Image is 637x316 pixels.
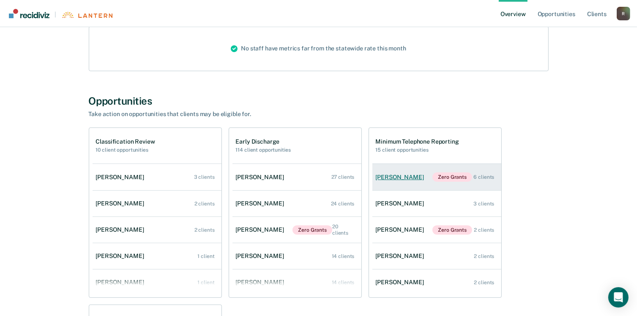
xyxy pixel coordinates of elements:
[331,174,355,180] div: 27 clients
[61,12,112,18] img: Lantern
[332,280,355,286] div: 14 clients
[197,253,214,259] div: 1 client
[96,138,155,145] h1: Classification Review
[197,280,214,286] div: 1 client
[96,200,148,207] div: [PERSON_NAME]
[93,191,221,216] a: [PERSON_NAME] 2 clients
[332,224,354,236] div: 20 clients
[93,244,221,268] a: [PERSON_NAME] 1 client
[232,270,361,294] a: [PERSON_NAME] 14 clients
[96,174,148,181] div: [PERSON_NAME]
[236,226,287,233] div: [PERSON_NAME]
[236,252,287,260] div: [PERSON_NAME]
[376,138,459,145] h1: Minimum Telephone Reporting
[96,147,155,153] h2: 10 client opportunities
[236,174,287,181] div: [PERSON_NAME]
[232,215,361,244] a: [PERSON_NAME]Zero Grants 20 clients
[376,147,459,153] h2: 15 client opportunities
[474,201,495,207] div: 3 clients
[331,201,355,207] div: 24 clients
[372,270,501,294] a: [PERSON_NAME] 2 clients
[232,191,361,216] a: [PERSON_NAME] 24 clients
[376,200,427,207] div: [PERSON_NAME]
[232,244,361,268] a: [PERSON_NAME] 14 clients
[372,244,501,268] a: [PERSON_NAME] 2 clients
[89,111,385,118] div: Take action on opportunities that clients may be eligible for.
[372,217,501,243] a: [PERSON_NAME]Zero Grants 2 clients
[372,191,501,216] a: [PERSON_NAME] 3 clients
[93,218,221,242] a: [PERSON_NAME] 2 clients
[372,164,501,190] a: [PERSON_NAME]Zero Grants 6 clients
[474,253,495,259] div: 2 clients
[236,147,291,153] h2: 114 client opportunities
[236,279,287,286] div: [PERSON_NAME]
[474,227,495,233] div: 2 clients
[376,279,427,286] div: [PERSON_NAME]
[96,279,148,286] div: [PERSON_NAME]
[432,172,472,182] span: Zero Grants
[9,9,49,18] img: Recidiviz
[96,252,148,260] div: [PERSON_NAME]
[49,11,61,18] span: |
[474,280,495,286] div: 2 clients
[96,226,148,233] div: [PERSON_NAME]
[236,138,291,145] h1: Early Discharge
[617,7,630,20] button: Profile dropdown button
[224,27,413,71] div: No staff have metrics far from the statewide rate this month
[608,287,629,308] div: Open Intercom Messenger
[332,253,355,259] div: 14 clients
[194,227,215,233] div: 2 clients
[93,270,221,294] a: [PERSON_NAME] 1 client
[93,165,221,189] a: [PERSON_NAME] 3 clients
[194,201,215,207] div: 2 clients
[617,7,630,20] div: R
[89,95,549,107] div: Opportunities
[432,225,472,235] span: Zero Grants
[376,174,427,181] div: [PERSON_NAME]
[474,174,495,180] div: 6 clients
[376,226,427,233] div: [PERSON_NAME]
[376,252,427,260] div: [PERSON_NAME]
[293,225,332,235] span: Zero Grants
[236,200,287,207] div: [PERSON_NAME]
[232,165,361,189] a: [PERSON_NAME] 27 clients
[194,174,215,180] div: 3 clients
